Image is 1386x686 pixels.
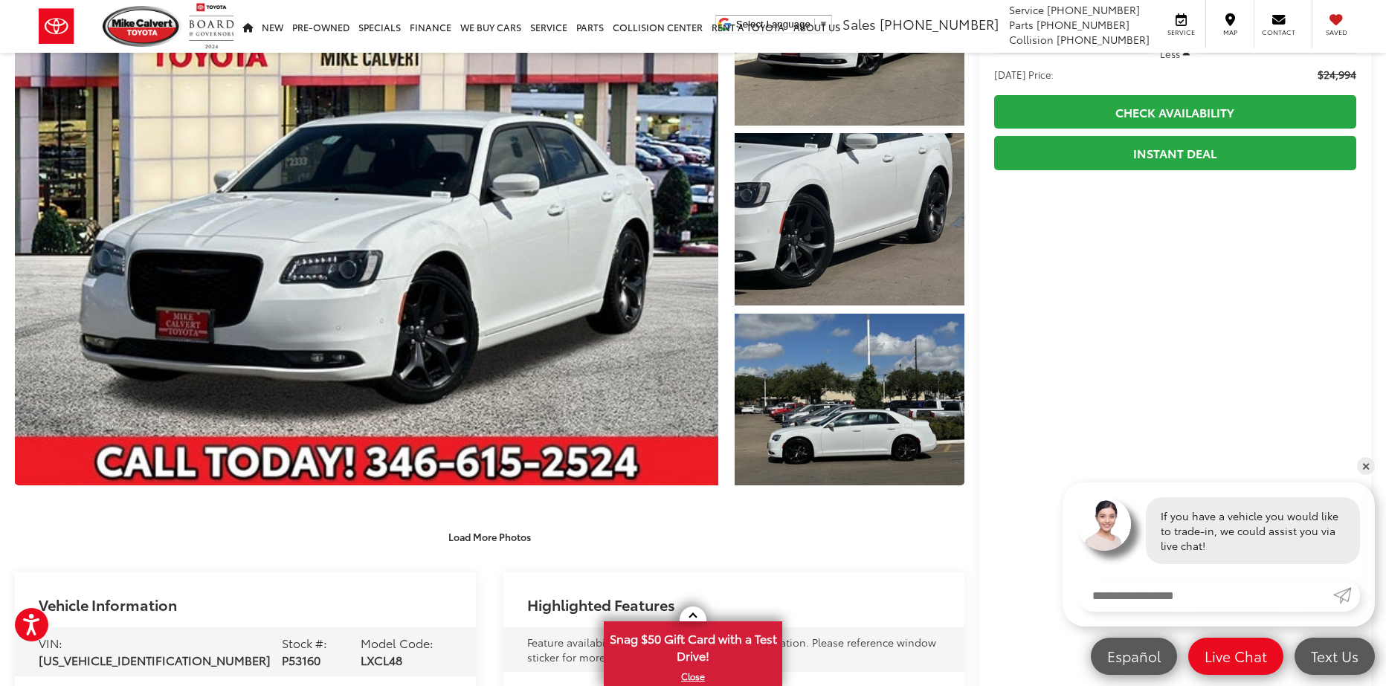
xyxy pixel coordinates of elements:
img: 2021 Chrysler 300 S [732,132,967,308]
span: Parts [1009,17,1034,32]
span: Español [1100,647,1168,665]
span: Service [1009,2,1044,17]
span: Model Code: [361,634,433,651]
a: Instant Deal [994,136,1356,169]
span: Snag $50 Gift Card with a Test Drive! [605,623,781,668]
a: Submit [1333,579,1360,612]
span: Sales [842,14,876,33]
img: Mike Calvert Toyota [103,6,181,47]
span: [PHONE_NUMBER] [1037,17,1129,32]
span: $24,994 [1318,67,1356,82]
span: Contact [1262,27,1295,37]
button: Load More Photos [438,523,541,549]
span: Collision [1009,32,1054,47]
button: Less [1153,40,1197,67]
span: Text Us [1303,647,1366,665]
img: Agent profile photo [1077,497,1131,551]
a: Expand Photo 2 [735,133,964,305]
a: Live Chat [1188,638,1283,675]
img: 2021 Chrysler 300 S [732,311,967,488]
div: If you have a vehicle you would like to trade-in, we could assist you via live chat! [1146,497,1360,564]
span: Map [1213,27,1246,37]
span: [PHONE_NUMBER] [1047,2,1140,17]
h2: Highlighted Features [527,596,675,612]
input: Enter your message [1077,579,1333,612]
span: [PHONE_NUMBER] [1057,32,1150,47]
span: LXCL48 [361,651,402,668]
span: Service [1164,27,1198,37]
span: [PHONE_NUMBER] [880,14,999,33]
a: Text Us [1295,638,1375,675]
a: Check Availability [994,95,1356,129]
span: Less [1160,47,1180,60]
span: Saved [1320,27,1353,37]
a: Expand Photo 3 [735,314,964,486]
a: Español [1091,638,1177,675]
span: Live Chat [1197,647,1274,665]
span: Feature availability subject to final vehicle configuration. Please reference window sticker for ... [527,635,936,664]
span: [DATE] Price: [994,67,1054,82]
